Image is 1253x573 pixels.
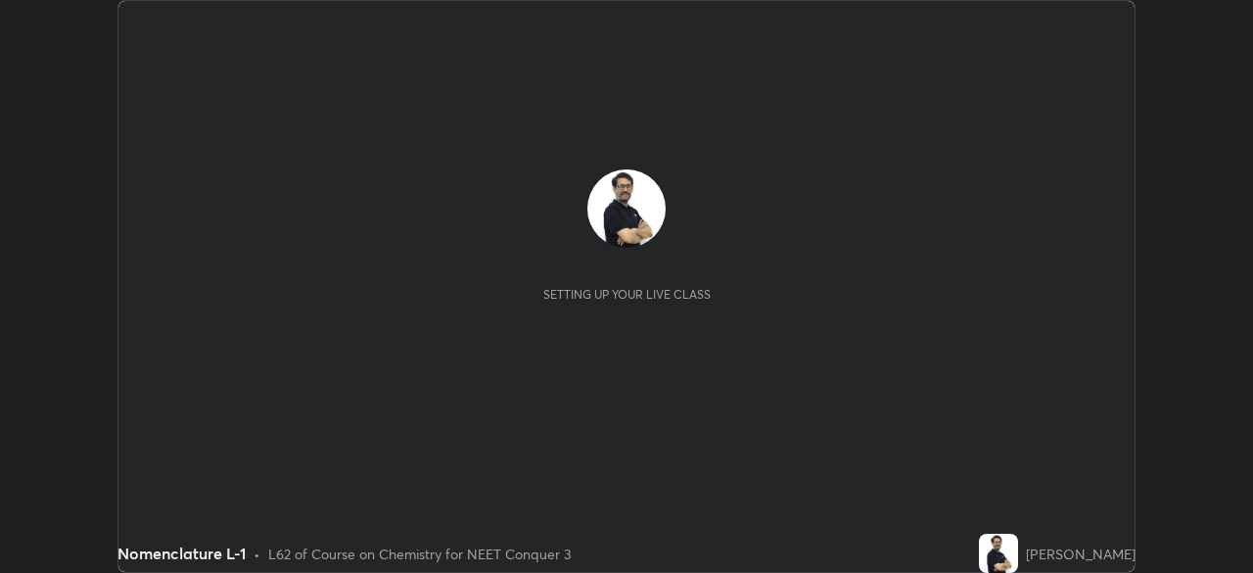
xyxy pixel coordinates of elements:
div: [PERSON_NAME] [1026,544,1136,564]
div: Setting up your live class [543,287,711,302]
div: Nomenclature L-1 [117,542,246,565]
div: • [254,544,260,564]
div: L62 of Course on Chemistry for NEET Conquer 3 [268,544,571,564]
img: 33e34e4d782843c1910c2afc34d781a1.jpg [979,534,1018,573]
img: 33e34e4d782843c1910c2afc34d781a1.jpg [587,169,666,248]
